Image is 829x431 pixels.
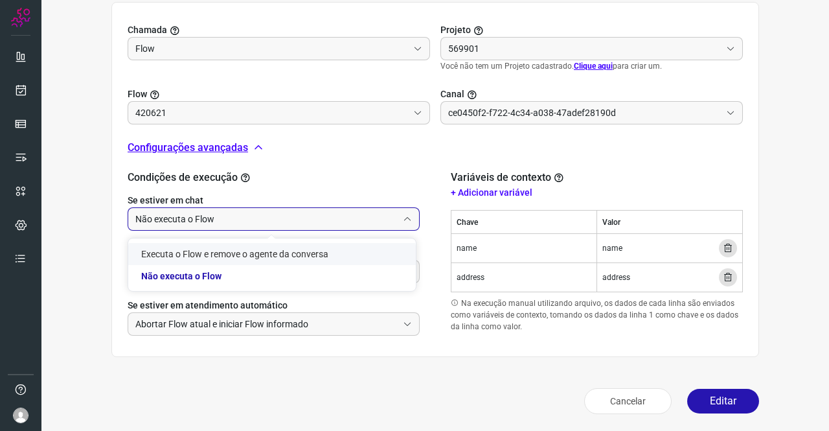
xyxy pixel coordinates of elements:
[128,171,420,183] h2: Condições de execução
[451,211,597,234] th: Chave
[440,87,464,101] span: Canal
[135,38,408,60] input: Selecionar projeto
[687,389,759,414] button: Editar
[135,208,398,230] input: Selecione
[574,62,613,71] a: Clique aqui
[451,171,567,183] h2: Variáveis de contexto
[128,194,420,207] label: Se estiver em chat
[584,388,672,414] button: Cancelar
[448,102,721,124] input: Selecione um canal
[128,140,248,156] p: Configurações avançadas
[451,234,597,263] td: name
[128,243,416,265] li: Executa o Flow e remove o agente da conversa
[597,211,743,234] th: Valor
[602,272,630,283] span: address
[128,299,420,312] label: Se estiver em atendimento automático
[451,186,743,200] p: + Adicionar variável
[128,265,416,287] li: Não executa o Flow
[448,38,721,60] input: Selecionar projeto
[440,60,743,72] p: Você não tem um Projeto cadastrado. para criar um.
[135,102,408,124] input: Você precisa criar/selecionar um Projeto.
[11,8,30,27] img: Logo
[440,23,471,37] span: Projeto
[451,297,743,332] p: Na execução manual utilizando arquivo, os dados de cada linha são enviados como variáveis de cont...
[602,242,622,254] span: name
[13,408,28,423] img: avatar-user-boy.jpg
[451,263,597,292] td: address
[128,23,167,37] span: Chamada
[135,313,398,335] input: Selecione
[128,87,147,101] span: Flow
